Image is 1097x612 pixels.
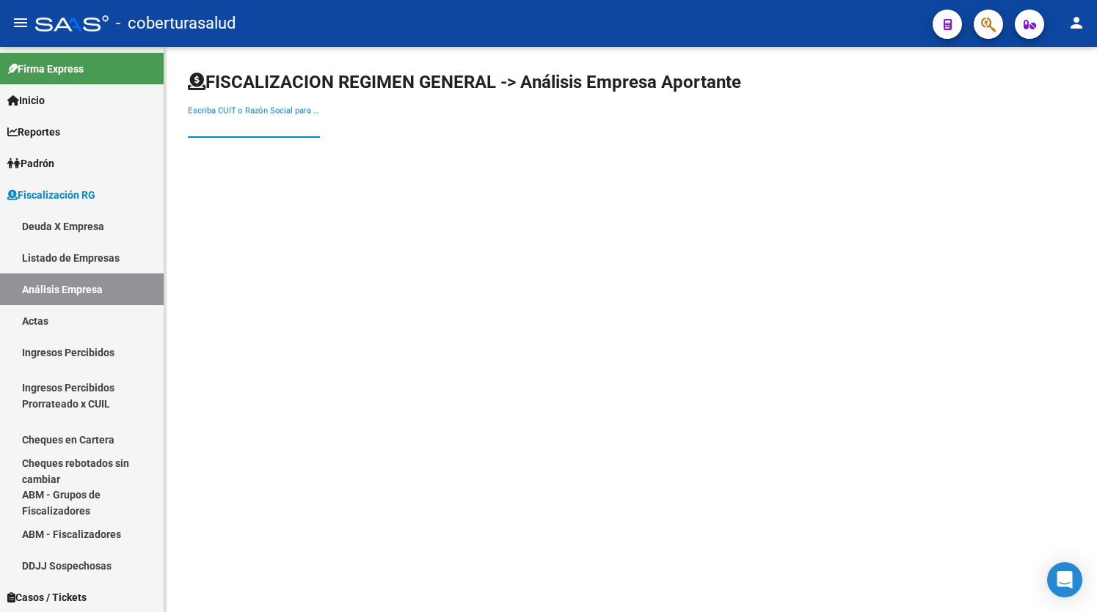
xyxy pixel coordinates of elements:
[7,187,95,203] span: Fiscalización RG
[7,155,54,172] span: Padrón
[1047,562,1082,597] div: Open Intercom Messenger
[188,70,741,94] h1: FISCALIZACION REGIMEN GENERAL -> Análisis Empresa Aportante
[12,14,29,32] mat-icon: menu
[7,92,45,108] span: Inicio
[1068,14,1085,32] mat-icon: person
[7,589,87,605] span: Casos / Tickets
[116,7,236,40] span: - coberturasalud
[7,124,60,140] span: Reportes
[7,61,84,77] span: Firma Express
